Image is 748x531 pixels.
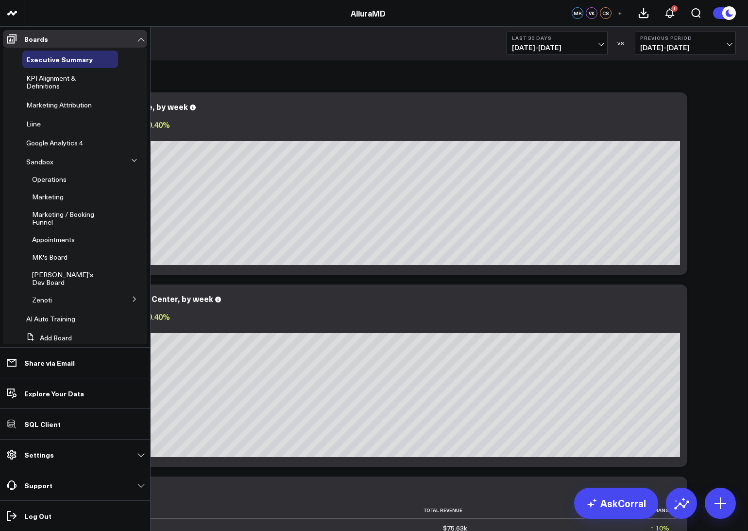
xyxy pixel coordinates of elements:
[635,32,736,55] button: Previous Period[DATE]-[DATE]
[148,119,170,130] span: 9.40%
[671,5,678,12] div: 1
[26,157,53,166] span: Sandbox
[32,175,67,184] span: Operations
[26,138,83,147] span: Google Analytics 4
[148,311,170,322] span: 9.40%
[22,329,72,347] button: Add Board
[26,54,93,64] span: Executive Summary
[32,193,64,201] a: Marketing
[640,44,731,52] span: [DATE] - [DATE]
[618,10,622,17] span: +
[24,512,51,520] p: Log Out
[26,158,53,166] a: Sandbox
[32,176,67,183] a: Operations
[32,271,107,286] a: [PERSON_NAME]'s Dev Board
[507,32,608,55] button: Last 30 Days[DATE]-[DATE]
[26,100,92,109] span: Marketing Attribution
[24,35,48,43] p: Boards
[612,40,630,46] div: VS
[32,296,52,304] a: Zenoti
[32,211,105,226] a: Marketing / Booking Funnel
[24,389,84,397] p: Explore Your Data
[24,420,61,428] p: SQL Client
[351,8,386,18] a: AlluraMD
[26,139,83,147] a: Google Analytics 4
[44,325,680,333] div: Previous: $356.1k
[24,359,75,367] p: Share via Email
[3,415,147,433] a: SQL Client
[640,35,731,41] b: Previous Period
[32,210,94,227] span: Marketing / Booking Funnel
[586,7,597,19] div: VK
[600,7,612,19] div: CS
[26,315,75,323] a: AI Auto Training
[141,502,476,518] th: Total Revenue
[26,120,41,128] a: Liine
[26,73,76,90] span: KPI Alignment & Definitions
[512,44,602,52] span: [DATE] - [DATE]
[26,101,92,109] a: Marketing Attribution
[26,55,93,63] a: Executive Summary
[32,236,75,244] a: Appointments
[26,119,41,128] span: Liine
[26,74,104,90] a: KPI Alignment & Definitions
[32,235,75,244] span: Appointments
[512,35,602,41] b: Last 30 Days
[32,295,52,304] span: Zenoti
[32,252,68,262] span: MK's Board
[26,314,75,323] span: AI Auto Training
[24,451,54,459] p: Settings
[3,507,147,525] a: Log Out
[32,253,68,261] a: MK's Board
[614,7,626,19] button: +
[572,7,583,19] div: MR
[574,488,658,519] a: AskCorral
[476,502,678,518] th: Change
[24,481,52,489] p: Support
[32,192,64,201] span: Marketing
[44,133,680,141] div: Previous: $356.1k
[32,270,93,287] span: [PERSON_NAME]'s Dev Board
